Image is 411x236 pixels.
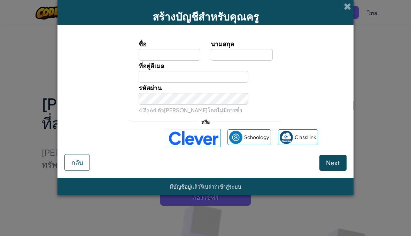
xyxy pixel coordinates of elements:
[295,132,316,142] span: ClassLink
[319,155,347,171] button: Next
[153,10,259,23] span: สร้างบัญชีสำหรับคุณครู
[139,62,164,70] span: ที่อยู่อีเมล
[229,131,242,144] img: schoology.png
[170,183,218,190] span: มีบัญชีอยู่แล้วรึเปล่า?
[326,159,340,167] span: Next
[64,154,90,171] button: กลับ
[280,131,293,144] img: classlink-logo-small.png
[211,40,234,48] span: นามสกุล
[90,130,163,146] iframe: ปุ่มลงชื่อเข้าใช้ด้วย Google
[93,130,160,146] div: ลงชื่อเข้าใช้ด้วย Google เปิดในแท็บใหม่
[71,158,83,166] span: กลับ
[244,132,269,142] span: Schoology
[139,40,147,48] span: ชื่อ
[139,84,162,92] span: รหัสผ่าน
[139,107,242,113] small: 4 ถึง 64 ตัว[PERSON_NAME]โดยไม่มีการซ้ำ
[218,183,241,190] a: เข้าสู่ระบบ
[167,129,220,147] img: clever-logo-blue.png
[198,117,213,127] span: หรือ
